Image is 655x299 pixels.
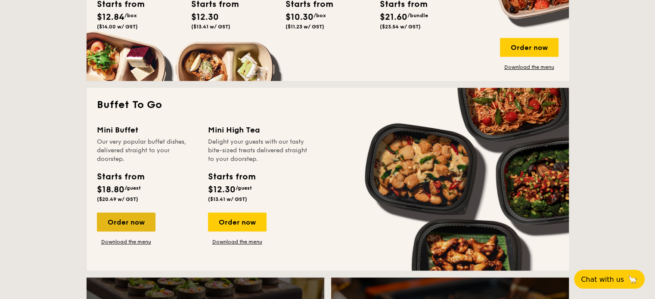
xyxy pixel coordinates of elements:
[208,213,267,231] div: Order now
[124,12,137,18] span: /box
[191,24,230,30] span: ($13.41 w/ GST)
[191,12,219,22] span: $12.30
[581,275,624,284] span: Chat with us
[97,196,138,202] span: ($20.49 w/ GST)
[208,138,309,163] div: Delight your guests with our tasty bite-sized treats delivered straight to your doorstep.
[500,64,559,71] a: Download the menu
[97,138,198,163] div: Our very popular buffet dishes, delivered straight to your doorstep.
[208,170,255,183] div: Starts from
[208,238,267,245] a: Download the menu
[97,185,124,195] span: $18.80
[407,12,428,18] span: /bundle
[380,12,407,22] span: $21.60
[380,24,421,30] span: ($23.54 w/ GST)
[574,270,645,289] button: Chat with us🦙
[208,196,247,202] span: ($13.41 w/ GST)
[97,98,559,112] h2: Buffet To Go
[97,124,198,136] div: Mini Buffet
[97,238,155,245] a: Download the menu
[97,170,144,183] div: Starts from
[124,185,141,191] span: /guest
[97,24,138,30] span: ($14.00 w/ GST)
[286,24,324,30] span: ($11.23 w/ GST)
[208,185,236,195] span: $12.30
[208,124,309,136] div: Mini High Tea
[314,12,326,18] span: /box
[286,12,314,22] span: $10.30
[97,213,155,231] div: Order now
[236,185,252,191] span: /guest
[627,274,638,284] span: 🦙
[97,12,124,22] span: $12.84
[500,38,559,57] div: Order now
